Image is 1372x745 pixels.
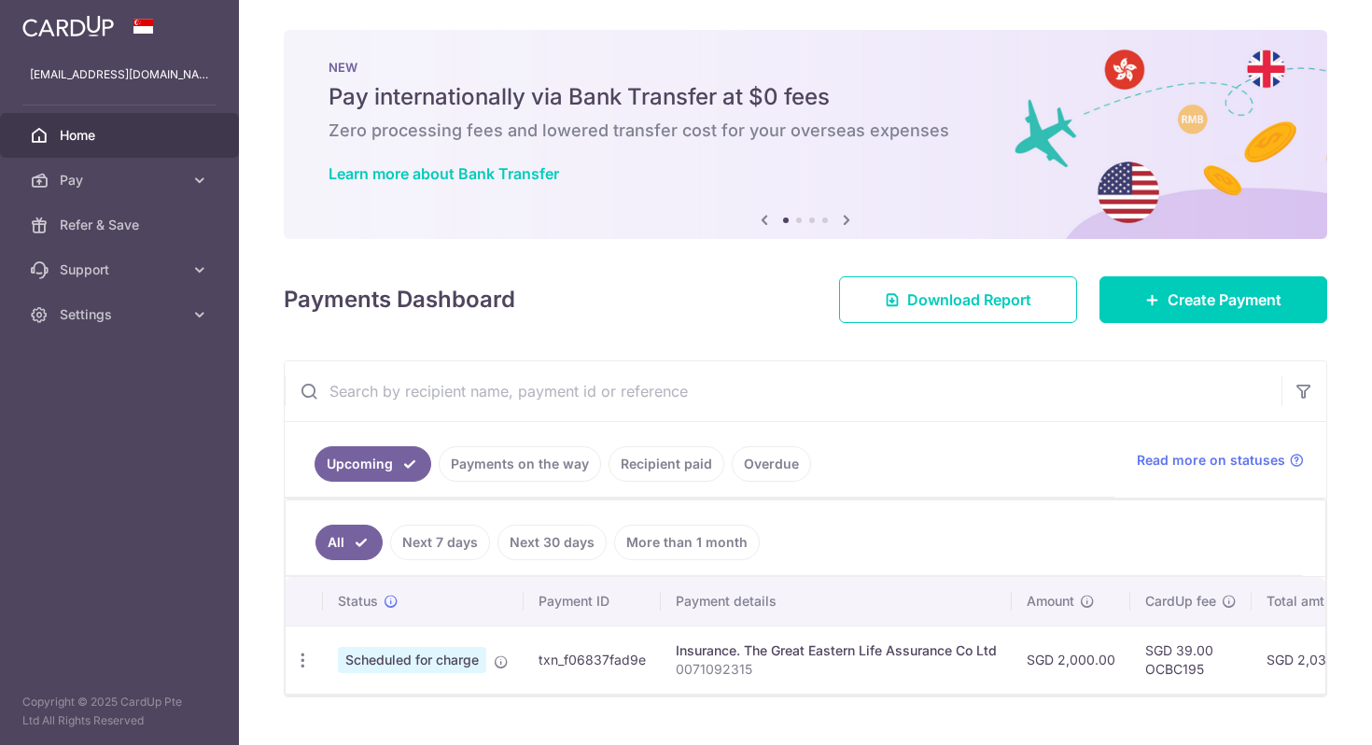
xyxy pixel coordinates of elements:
[1012,626,1130,694] td: SGD 2,000.00
[329,60,1282,75] p: NEW
[839,276,1077,323] a: Download Report
[497,525,607,560] a: Next 30 days
[315,525,383,560] a: All
[732,446,811,482] a: Overdue
[329,82,1282,112] h5: Pay internationally via Bank Transfer at $0 fees
[439,446,601,482] a: Payments on the way
[329,119,1282,142] h6: Zero processing fees and lowered transfer cost for your overseas expenses
[284,283,515,316] h4: Payments Dashboard
[524,626,661,694] td: txn_f06837fad9e
[676,660,997,679] p: 0071092315
[60,260,183,279] span: Support
[338,647,486,673] span: Scheduled for charge
[1137,451,1285,470] span: Read more on statuses
[284,30,1327,239] img: Bank transfer banner
[315,446,431,482] a: Upcoming
[524,577,661,626] th: Payment ID
[60,126,183,145] span: Home
[1267,592,1328,611] span: Total amt.
[390,525,490,560] a: Next 7 days
[22,15,114,37] img: CardUp
[338,592,378,611] span: Status
[1027,592,1074,611] span: Amount
[614,525,760,560] a: More than 1 month
[609,446,724,482] a: Recipient paid
[60,216,183,234] span: Refer & Save
[661,577,1012,626] th: Payment details
[1168,288,1281,311] span: Create Payment
[1130,626,1252,694] td: SGD 39.00 OCBC195
[1252,689,1353,736] iframe: Opens a widget where you can find more information
[329,164,559,183] a: Learn more about Bank Transfer
[1145,592,1216,611] span: CardUp fee
[676,641,997,660] div: Insurance. The Great Eastern Life Assurance Co Ltd
[1252,626,1370,694] td: SGD 2,039.00
[60,305,183,324] span: Settings
[907,288,1031,311] span: Download Report
[60,171,183,190] span: Pay
[1137,451,1304,470] a: Read more on statuses
[285,361,1281,421] input: Search by recipient name, payment id or reference
[1099,276,1327,323] a: Create Payment
[30,65,209,84] p: [EMAIL_ADDRESS][DOMAIN_NAME]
